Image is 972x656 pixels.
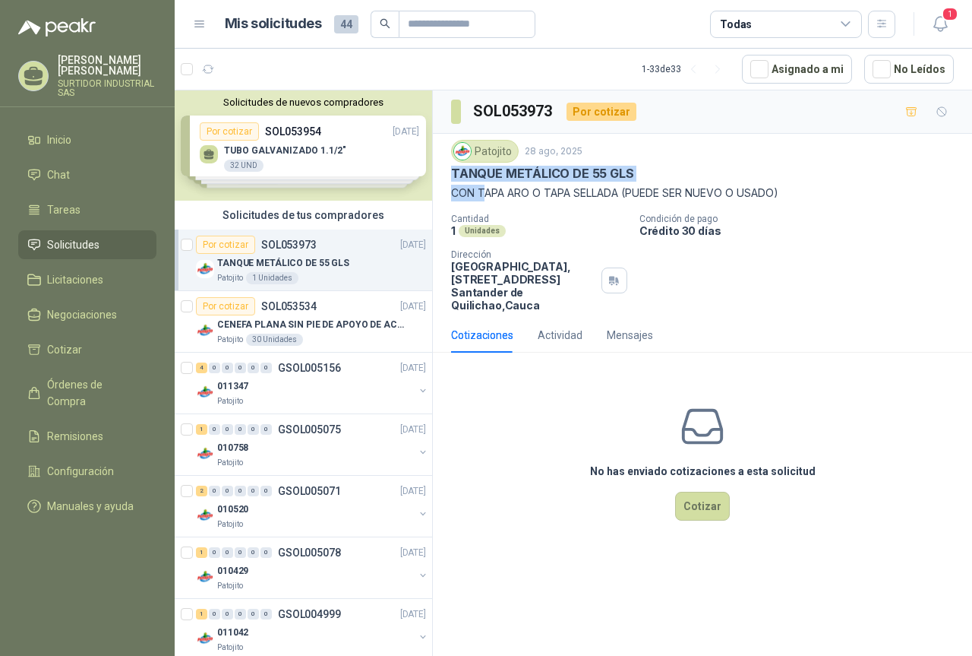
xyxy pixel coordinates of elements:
[196,486,207,496] div: 2
[217,256,349,271] p: TANQUE METÁLICO DE 55 GLS
[473,100,554,123] h3: SOL053973
[642,57,730,81] div: 1 - 33 de 33
[222,424,233,435] div: 0
[18,370,156,416] a: Órdenes de Compra
[566,103,636,121] div: Por cotizar
[217,457,243,469] p: Patojito
[400,238,426,252] p: [DATE]
[209,547,220,558] div: 0
[18,125,156,154] a: Inicio
[47,341,82,358] span: Cotizar
[181,97,426,108] button: Solicitudes de nuevos compradores
[278,424,341,435] p: GSOL005075
[209,486,220,496] div: 0
[260,547,272,558] div: 0
[260,363,272,373] div: 0
[175,230,432,291] a: Por cotizarSOL053973[DATE] Company LogoTANQUE METÁLICO DE 55 GLSPatojito1 Unidades
[451,166,634,182] p: TANQUE METÁLICO DE 55 GLS
[217,272,243,284] p: Patojito
[47,166,70,183] span: Chat
[209,363,220,373] div: 0
[248,363,259,373] div: 0
[217,564,248,578] p: 010429
[246,334,303,346] div: 30 Unidades
[18,18,96,36] img: Logo peakr
[225,13,322,35] h1: Mis solicitudes
[196,482,429,531] a: 2 0 0 0 0 0 GSOL005071[DATE] Company Logo010520Patojito
[196,629,214,648] img: Company Logo
[196,383,214,401] img: Company Logo
[47,463,114,480] span: Configuración
[454,143,471,160] img: Company Logo
[451,185,954,201] p: CON TAPA ARO O TAPA SELLADA (PUEDE SER NUEVO O USADO)
[196,260,214,278] img: Company Logo
[235,547,246,558] div: 0
[196,236,255,254] div: Por cotizar
[196,605,429,654] a: 1 0 0 0 0 0 GSOL004999[DATE] Company Logo011042Patojito
[278,609,341,620] p: GSOL004999
[248,609,259,620] div: 0
[590,463,816,480] h3: No has enviado cotizaciones a esta solicitud
[217,318,406,332] p: CENEFA PLANA SIN PIE DE APOYO DE ACUERDO A LA IMAGEN ADJUNTA
[196,609,207,620] div: 1
[261,239,317,250] p: SOL053973
[246,272,298,284] div: 1 Unidades
[451,140,519,163] div: Patojito
[222,547,233,558] div: 0
[196,543,429,592] a: 1 0 0 0 0 0 GSOL005078[DATE] Company Logo010429Patojito
[260,486,272,496] div: 0
[261,301,317,312] p: SOL053534
[334,15,358,33] span: 44
[217,441,248,455] p: 010758
[47,498,134,515] span: Manuales y ayuda
[217,626,248,640] p: 011042
[47,271,103,288] span: Licitaciones
[400,484,426,499] p: [DATE]
[175,201,432,230] div: Solicitudes de tus compradores
[18,457,156,486] a: Configuración
[451,327,513,344] div: Cotizaciones
[217,642,243,654] p: Patojito
[209,424,220,435] div: 0
[196,359,429,407] a: 4 0 0 0 0 0 GSOL005156[DATE] Company Logo011347Patojito
[235,424,246,435] div: 0
[248,486,259,496] div: 0
[196,547,207,558] div: 1
[235,609,246,620] div: 0
[18,492,156,521] a: Manuales y ayuda
[58,79,156,97] p: SURTIDOR INDUSTRIAL SAS
[196,445,214,463] img: Company Logo
[47,376,142,410] span: Órdenes de Compra
[235,363,246,373] div: 0
[47,236,99,253] span: Solicitudes
[217,395,243,407] p: Patojito
[459,225,506,237] div: Unidades
[196,568,214,586] img: Company Logo
[248,424,259,435] div: 0
[217,334,243,346] p: Patojito
[47,306,117,323] span: Negociaciones
[18,160,156,189] a: Chat
[675,492,730,521] button: Cotizar
[926,11,954,38] button: 1
[196,420,429,469] a: 1 0 0 0 0 0 GSOL005075[DATE] Company Logo010758Patojito
[639,214,966,224] p: Condición de pago
[451,260,595,312] p: [GEOGRAPHIC_DATA], [STREET_ADDRESS] Santander de Quilichao , Cauca
[217,580,243,592] p: Patojito
[217,502,248,517] p: 010520
[18,422,156,451] a: Remisiones
[260,609,272,620] div: 0
[451,249,595,260] p: Dirección
[400,607,426,622] p: [DATE]
[451,224,456,237] p: 1
[58,55,156,76] p: [PERSON_NAME] [PERSON_NAME]
[525,144,582,159] p: 28 ago, 2025
[175,90,432,201] div: Solicitudes de nuevos compradoresPor cotizarSOL053954[DATE] TUBO GALVANIZADO 1.1/2"32 UNDPor coti...
[18,230,156,259] a: Solicitudes
[278,486,341,496] p: GSOL005071
[222,609,233,620] div: 0
[47,428,103,445] span: Remisiones
[18,300,156,329] a: Negociaciones
[260,424,272,435] div: 0
[196,322,214,340] img: Company Logo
